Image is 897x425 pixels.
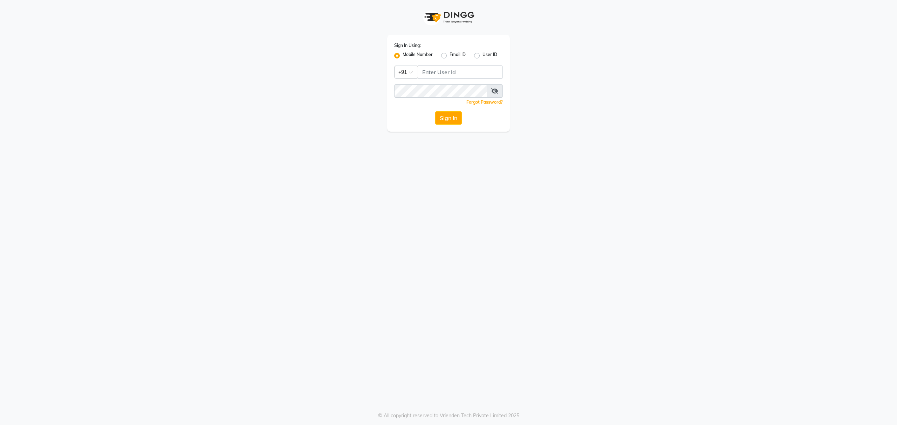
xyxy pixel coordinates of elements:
label: Email ID [450,51,466,60]
label: Sign In Using: [394,42,421,49]
a: Forgot Password? [466,99,503,105]
button: Sign In [435,111,462,125]
input: Username [394,84,487,98]
input: Username [418,65,503,79]
img: logo1.svg [420,7,477,28]
label: Mobile Number [403,51,433,60]
label: User ID [482,51,497,60]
